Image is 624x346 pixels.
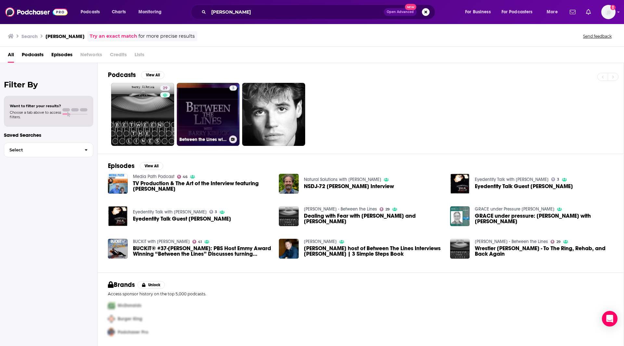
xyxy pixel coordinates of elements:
[304,177,381,182] a: Natural Solutions with Dr. Jay
[229,85,237,91] a: 3
[183,175,188,178] span: 46
[279,174,299,194] img: NSDJ-72 Barry Kibrick Interview
[475,239,548,244] a: Barry Kibrick - Between the Lines
[4,143,93,157] button: Select
[105,299,118,312] img: First Pro Logo
[4,148,79,152] span: Select
[111,83,174,146] a: 29
[304,246,442,257] span: [PERSON_NAME] host of Between The Lines Interviews [PERSON_NAME] | 3 Simple Steps Book
[475,213,613,224] span: GRACE under pressure: [PERSON_NAME] with [PERSON_NAME]
[22,49,44,63] a: Podcasts
[475,246,613,257] span: Wrestler [PERSON_NAME] - To The Ring, Rehab, and Back Again
[105,326,118,339] img: Third Pro Logo
[304,206,377,212] a: Barry Kibrick - Between the Lines
[4,80,93,89] h2: Filter By
[108,174,128,194] img: TV Production & The Art of the Interview featuring Barry Kibrick
[465,7,491,17] span: For Business
[581,33,614,39] button: Send feedback
[179,137,227,142] h3: Between the Lines with [PERSON_NAME]
[450,239,470,259] img: Wrestler Diamond Dallas Page - To The Ring, Rehab, and Back Again
[108,162,135,170] h2: Episodes
[133,216,231,222] span: Eyedentity Talk Guest [PERSON_NAME]
[197,5,441,19] div: Search podcasts, credits, & more...
[551,177,559,181] a: 3
[112,7,126,17] span: Charts
[160,85,170,91] a: 29
[385,208,390,211] span: 29
[232,85,234,92] span: 3
[105,312,118,326] img: Second Pro Logo
[108,71,136,79] h2: Podcasts
[304,246,442,257] a: Barry Kibrick host of Between The Lines Interviews Trevor G Blake | 3 Simple Steps Book
[80,49,102,63] span: Networks
[134,7,170,17] button: open menu
[108,281,135,289] h2: Brands
[450,174,470,194] a: Eyedentity Talk Guest Barry Kibrick
[304,213,442,224] span: Dealing with Fear with [PERSON_NAME] and [PERSON_NAME]
[610,5,616,10] svg: Add a profile image
[118,316,142,322] span: Burger King
[177,83,240,146] a: 3Between the Lines with [PERSON_NAME]
[138,32,195,40] span: for more precise results
[475,246,613,257] a: Wrestler Diamond Dallas Page - To The Ring, Rehab, and Back Again
[163,85,167,92] span: 29
[279,206,299,226] a: Dealing with Fear with Robert Greene and Barry Kibrick
[133,246,271,257] a: BUCKiT® #37-Barry Kibrick: PBS Host Emmy Award Winning “Between the Lines” Discusses turning obst...
[8,49,14,63] a: All
[279,239,299,259] img: Barry Kibrick host of Between The Lines Interviews Trevor G Blake | 3 Simple Steps Book
[387,10,414,14] span: Open Advanced
[108,239,128,259] a: BUCKiT® #37-Barry Kibrick: PBS Host Emmy Award Winning “Between the Lines” Discusses turning obst...
[475,184,573,189] span: Eyedentity Talk Guest [PERSON_NAME]
[118,303,141,308] span: McDonalds
[475,206,554,212] a: GRACE under Pressure John Baldoni
[51,49,72,63] a: Episodes
[141,71,164,79] button: View All
[90,32,137,40] a: Try an exact match
[551,240,561,244] a: 29
[450,206,470,226] img: GRACE under pressure: John Baldoni with Barry Kibrick
[5,6,68,18] img: Podchaser - Follow, Share and Rate Podcasts
[108,206,128,226] img: Eyedentity Talk Guest Barry Kibrick
[133,246,271,257] span: BUCKiT® #37-[PERSON_NAME]: PBS Host Emmy Award Winning “Between the Lines” Discusses turning obst...
[45,33,84,39] h3: [PERSON_NAME]
[209,7,384,17] input: Search podcasts, credits, & more...
[380,207,390,211] a: 29
[108,291,613,296] p: Access sponsor history on the top 5,000 podcasts.
[304,184,394,189] span: NSDJ-72 [PERSON_NAME] Interview
[10,104,61,108] span: Want to filter your results?
[215,211,217,213] span: 3
[21,33,38,39] h3: Search
[110,49,127,63] span: Credits
[135,49,144,63] span: Lists
[140,162,163,170] button: View All
[567,6,578,18] a: Show notifications dropdown
[133,216,231,222] a: Eyedentity Talk Guest Barry Kibrick
[601,5,616,19] span: Logged in as AtriaBooks
[601,5,616,19] button: Show profile menu
[133,174,175,179] a: Media Path Podcast
[304,239,337,244] a: Trevor G Blake
[133,239,190,244] a: BUCKiT with Phil Keoghan
[475,184,573,189] a: Eyedentity Talk Guest Barry Kibrick
[118,329,148,335] span: Podchaser Pro
[133,181,271,192] a: TV Production & The Art of the Interview featuring Barry Kibrick
[108,7,130,17] a: Charts
[108,71,164,79] a: PodcastsView All
[10,110,61,119] span: Choose a tab above to access filters.
[138,7,162,17] span: Monitoring
[198,240,202,243] span: 41
[475,177,549,182] a: Eyedentity Talk with Janna Lopez
[475,213,613,224] a: GRACE under pressure: John Baldoni with Barry Kibrick
[133,209,207,215] a: Eyedentity Talk with Janna Lopez
[405,4,417,10] span: New
[461,7,499,17] button: open menu
[4,132,93,138] p: Saved Searches
[81,7,100,17] span: Podcasts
